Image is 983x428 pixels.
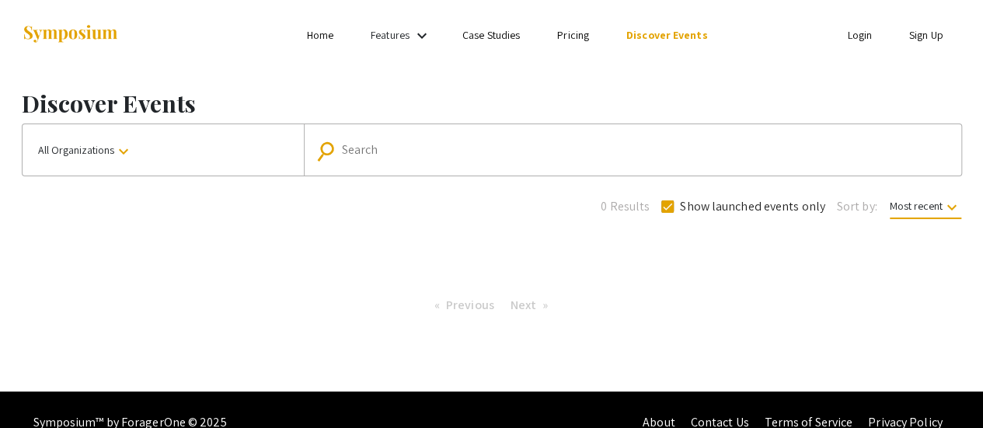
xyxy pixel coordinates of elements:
button: All Organizations [23,124,304,176]
mat-icon: Search [319,137,341,165]
mat-icon: keyboard_arrow_down [943,198,961,217]
img: Symposium by ForagerOne [22,24,119,45]
span: All Organizations [38,143,133,157]
span: 0 Results [601,197,650,216]
mat-icon: keyboard_arrow_down [114,142,133,161]
a: Login [847,28,872,42]
a: Pricing [557,28,589,42]
iframe: Chat [12,358,66,416]
span: Next [511,297,536,313]
a: Discover Events [626,28,708,42]
span: Previous [446,297,494,313]
span: Sort by: [837,197,877,216]
mat-icon: Expand Features list [413,26,431,45]
ul: Pagination [427,294,556,317]
a: Sign Up [909,28,943,42]
a: Case Studies [462,28,520,42]
h1: Discover Events [22,89,962,117]
button: Most recent [877,192,974,220]
a: Home [307,28,333,42]
span: Most recent [890,199,961,219]
span: Show launched events only [680,197,825,216]
a: Features [371,28,410,42]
